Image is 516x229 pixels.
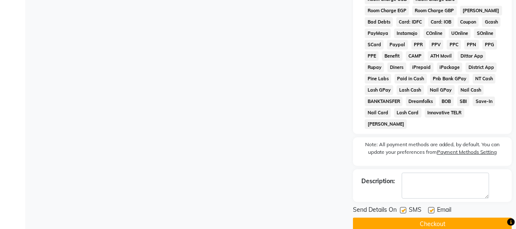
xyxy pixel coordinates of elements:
span: Pine Labs [365,74,391,84]
span: BANKTANSFER [365,97,403,106]
label: Payment Methods Setting [437,148,497,156]
span: Instamojo [394,29,420,38]
span: Rupay [365,63,384,72]
div: Description: [361,177,395,186]
span: Card: IDFC [396,17,425,27]
span: iPrepaid [410,63,434,72]
span: [PERSON_NAME] [460,6,502,16]
span: Room Charge GBP [412,6,457,16]
span: Card: IOB [428,17,454,27]
span: Save-In [473,97,495,106]
span: Gcash [482,17,500,27]
span: CAMP [406,51,424,61]
span: PPG [482,40,497,50]
span: Coupon [458,17,479,27]
span: Paypal [387,40,408,50]
span: Innovative TELR [425,108,464,118]
span: PPN [464,40,479,50]
span: Lash Card [394,108,421,118]
span: PPV [429,40,444,50]
span: Email [437,205,451,216]
span: Pnb Bank GPay [430,74,469,84]
span: Lash Cash [397,85,424,95]
span: Benefit [382,51,403,61]
span: COnline [424,29,445,38]
span: PayMaya [365,29,391,38]
span: District App [466,63,497,72]
span: Send Details On [353,205,397,216]
span: SOnline [474,29,496,38]
label: Note: All payment methods are added, by default. You can update your preferences from [361,141,503,159]
span: Room Charge EGP [365,6,409,16]
span: ATH Movil [428,51,455,61]
span: Dreamfolks [406,97,436,106]
span: Lash GPay [365,85,393,95]
span: Nail Card [365,108,391,118]
span: [PERSON_NAME] [365,119,407,129]
span: SBI [457,97,470,106]
span: NT Cash [473,74,496,84]
span: PPC [447,40,461,50]
span: Nail GPay [427,85,455,95]
span: Nail Cash [458,85,484,95]
span: Diners [387,63,406,72]
span: Dittor App [458,51,486,61]
span: SCard [365,40,384,50]
span: iPackage [437,63,463,72]
span: PPR [411,40,426,50]
span: BOB [439,97,454,106]
span: SMS [409,205,421,216]
span: Paid in Cash [395,74,427,84]
span: Bad Debts [365,17,393,27]
span: PPE [365,51,379,61]
span: UOnline [449,29,471,38]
